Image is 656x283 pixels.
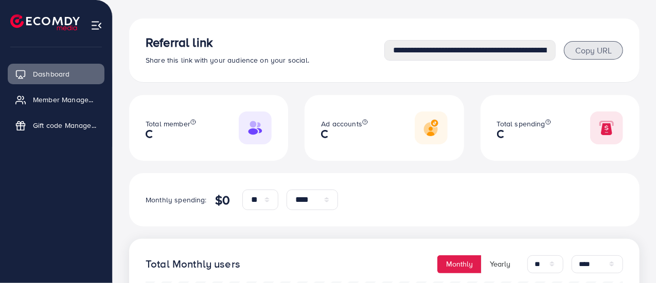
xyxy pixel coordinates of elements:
img: Responsive image [239,111,272,144]
button: Yearly [481,255,519,273]
span: Copy URL [575,45,612,56]
span: Total spending [497,119,545,129]
a: Gift code Management [8,115,104,136]
span: Member Management [33,95,97,105]
h4: $0 [215,193,230,207]
img: logo [10,14,80,30]
img: Responsive image [415,111,448,144]
button: Monthly [437,255,482,273]
span: Ad accounts [321,119,362,129]
button: Copy URL [564,41,623,60]
h3: Referral link [146,35,384,50]
span: Dashboard [33,69,69,79]
h4: Total Monthly users [146,258,240,271]
img: Responsive image [590,111,623,144]
a: Dashboard [8,64,104,84]
span: Share this link with your audience on your social. [146,55,309,65]
iframe: Chat [612,237,648,275]
span: Total member [146,119,190,129]
p: Monthly spending: [146,194,207,206]
img: menu [91,20,102,31]
span: Gift code Management [33,120,97,130]
a: Member Management [8,89,104,110]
